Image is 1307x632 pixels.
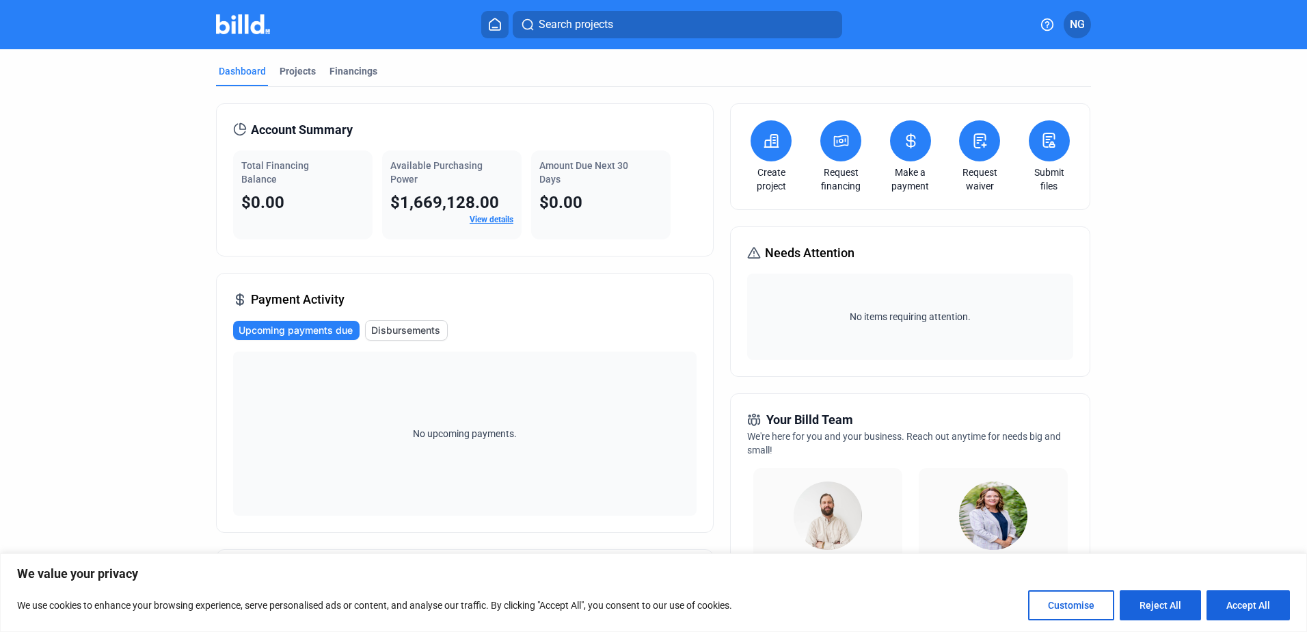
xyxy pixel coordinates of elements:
[539,16,613,33] span: Search projects
[365,320,448,341] button: Disbursements
[371,324,440,337] span: Disbursements
[1064,11,1091,38] button: NG
[239,324,353,337] span: Upcoming payments due
[17,566,1290,582] p: We value your privacy
[747,166,795,193] a: Create project
[233,321,360,340] button: Upcoming payments due
[251,290,345,309] span: Payment Activity
[794,482,862,550] img: Relationship Manager
[539,160,628,185] span: Amount Due Next 30 Days
[219,64,266,78] div: Dashboard
[766,410,853,430] span: Your Billd Team
[329,64,377,78] div: Financings
[956,166,1003,193] a: Request waiver
[959,482,1027,550] img: Territory Manager
[390,160,483,185] span: Available Purchasing Power
[513,11,842,38] button: Search projects
[470,215,513,224] a: View details
[1025,166,1073,193] a: Submit files
[404,427,526,440] span: No upcoming payments.
[887,166,934,193] a: Make a payment
[1120,590,1201,620] button: Reject All
[251,120,353,140] span: Account Summary
[390,193,499,212] span: $1,669,128.00
[280,64,316,78] div: Projects
[747,431,1061,456] span: We're here for you and your business. Reach out anytime for needs big and small!
[1028,590,1114,620] button: Customise
[753,310,1067,324] span: No items requiring attention.
[1070,16,1085,33] span: NG
[539,193,582,212] span: $0.00
[765,243,854,263] span: Needs Attention
[17,597,732,614] p: We use cookies to enhance your browsing experience, serve personalised ads or content, and analys...
[241,193,284,212] span: $0.00
[241,160,309,185] span: Total Financing Balance
[1207,590,1290,620] button: Accept All
[817,166,865,193] a: Request financing
[216,14,270,34] img: Billd Company Logo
